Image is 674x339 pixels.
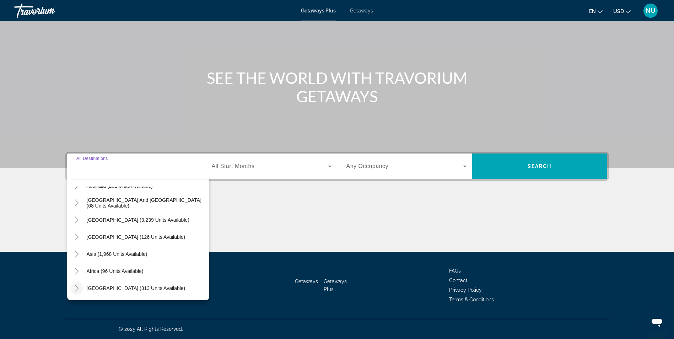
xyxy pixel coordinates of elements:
[449,287,482,293] a: Privacy Policy
[346,163,389,169] span: Any Occupancy
[87,251,147,257] span: Asia (1,968 units available)
[71,248,83,260] button: Toggle Asia (1,968 units available)
[646,7,656,14] span: NU
[449,297,494,302] a: Terms & Conditions
[83,179,157,192] button: Australia (201 units available)
[83,265,147,278] button: Africa (96 units available)
[295,279,318,284] a: Getaways
[87,268,144,274] span: Africa (96 units available)
[613,6,631,16] button: Change currency
[119,326,183,332] span: © 2025 All Rights Reserved.
[589,6,603,16] button: Change language
[83,231,189,243] button: [GEOGRAPHIC_DATA] (126 units available)
[71,214,83,226] button: Toggle South America (3,239 units available)
[87,217,189,223] span: [GEOGRAPHIC_DATA] (3,239 units available)
[589,9,596,14] span: en
[204,69,470,106] h1: SEE THE WORLD WITH TRAVORIUM GETAWAYS
[324,279,347,292] a: Getaways Plus
[301,8,336,14] a: Getaways Plus
[71,180,83,192] button: Toggle Australia (201 units available)
[641,3,660,18] button: User Menu
[71,197,83,209] button: Toggle South Pacific and Oceania (68 units available)
[67,154,607,179] div: Search widget
[87,285,185,291] span: [GEOGRAPHIC_DATA] (313 units available)
[87,234,185,240] span: [GEOGRAPHIC_DATA] (126 units available)
[71,265,83,278] button: Toggle Africa (96 units available)
[613,9,624,14] span: USD
[449,278,468,283] a: Contact
[87,197,206,209] span: [GEOGRAPHIC_DATA] and [GEOGRAPHIC_DATA] (68 units available)
[212,163,255,169] span: All Start Months
[71,231,83,243] button: Toggle Central America (126 units available)
[449,268,461,274] a: FAQs
[71,282,83,295] button: Toggle Middle East (313 units available)
[472,154,607,179] button: Search
[14,1,85,20] a: Travorium
[646,311,668,333] iframe: Button to launch messaging window
[76,156,108,161] span: All Destinations
[83,214,193,226] button: [GEOGRAPHIC_DATA] (3,239 units available)
[83,282,189,295] button: [GEOGRAPHIC_DATA] (313 units available)
[83,197,209,209] button: [GEOGRAPHIC_DATA] and [GEOGRAPHIC_DATA] (68 units available)
[350,8,373,14] a: Getaways
[528,163,552,169] span: Search
[83,248,151,260] button: Asia (1,968 units available)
